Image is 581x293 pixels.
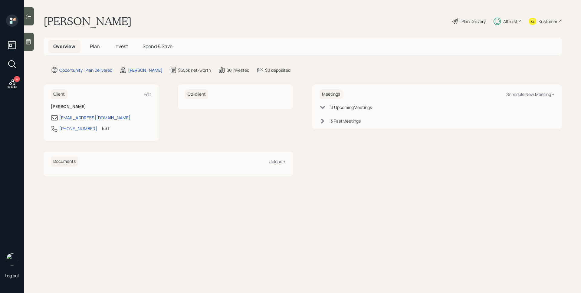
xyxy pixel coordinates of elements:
[503,18,517,25] div: Altruist
[59,114,130,121] div: [EMAIL_ADDRESS][DOMAIN_NAME]
[114,43,128,50] span: Invest
[90,43,100,50] span: Plan
[59,67,112,73] div: Opportunity · Plan Delivered
[506,91,554,97] div: Schedule New Meeting +
[265,67,290,73] div: $0 deposited
[178,67,211,73] div: $553k net-worth
[330,118,361,124] div: 3 Past Meeting s
[6,253,18,265] img: james-distasi-headshot.png
[53,43,75,50] span: Overview
[144,91,151,97] div: Edit
[44,15,132,28] h1: [PERSON_NAME]
[320,89,343,99] h6: Meetings
[227,67,249,73] div: $0 invested
[14,76,20,82] div: 4
[143,43,172,50] span: Spend & Save
[51,156,78,166] h6: Documents
[128,67,162,73] div: [PERSON_NAME]
[102,125,110,131] div: EST
[5,273,19,278] div: Log out
[59,125,97,132] div: [PHONE_NUMBER]
[539,18,557,25] div: Kustomer
[461,18,486,25] div: Plan Delivery
[330,104,372,110] div: 0 Upcoming Meeting s
[51,89,67,99] h6: Client
[51,104,151,109] h6: [PERSON_NAME]
[185,89,208,99] h6: Co-client
[269,159,286,164] div: Upload +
